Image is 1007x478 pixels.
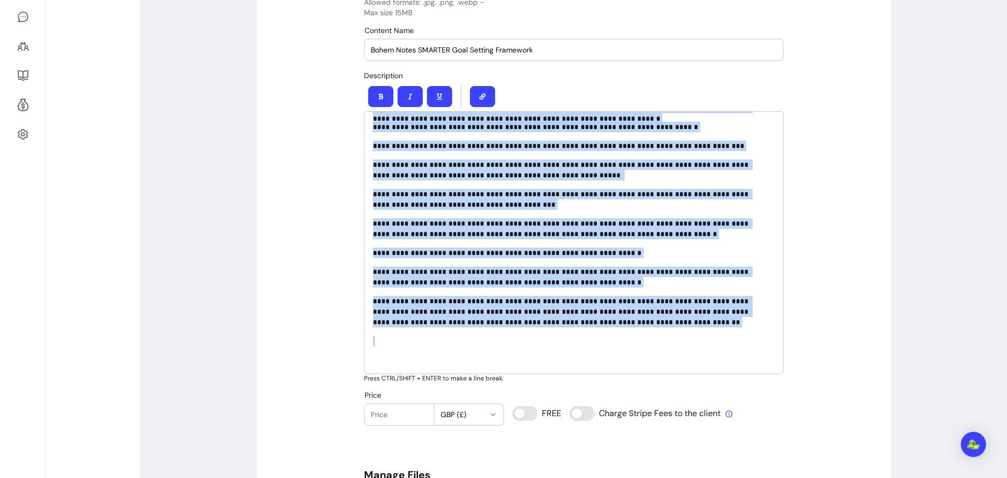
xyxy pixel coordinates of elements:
[434,404,504,425] button: GBP (£)
[13,4,33,29] a: My Messages
[364,374,784,383] p: Press CTRL/SHIFT + ENTER to make a line break.
[13,34,33,59] a: Clients
[371,409,427,420] input: Price
[441,409,485,420] span: GBP (£)
[570,406,722,421] input: Charge Stripe Fees to the client
[961,432,986,457] div: Open Intercom Messenger
[365,26,414,35] span: Content Name
[371,45,777,55] input: Content Name
[364,71,403,80] span: Description
[13,92,33,118] a: Refer & Earn
[13,63,33,88] a: Resources
[365,390,381,400] span: Price
[512,406,561,421] input: FREE
[13,122,33,147] a: Settings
